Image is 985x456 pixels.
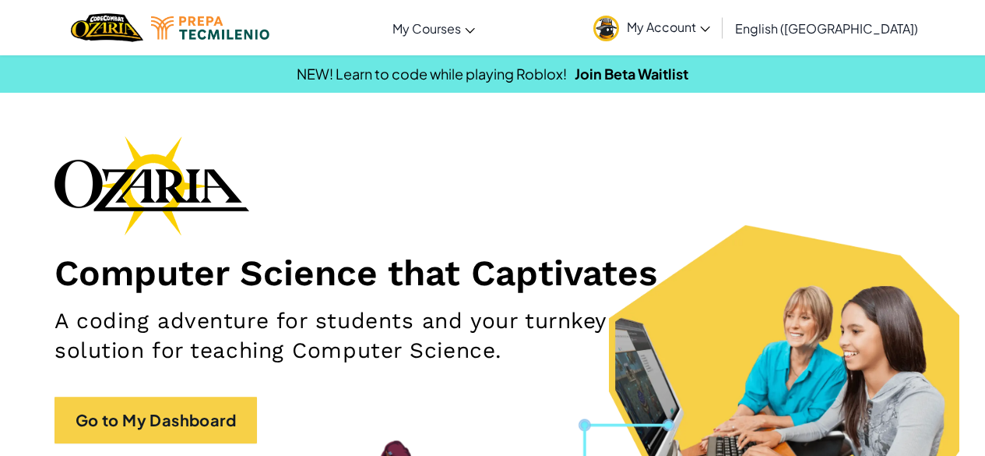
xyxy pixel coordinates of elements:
[71,12,143,44] img: Home
[735,20,918,37] span: English ([GEOGRAPHIC_DATA])
[55,306,642,366] h2: A coding adventure for students and your turnkey solution for teaching Computer Science.
[151,16,269,40] img: Tecmilenio logo
[297,65,567,83] span: NEW! Learn to code while playing Roblox!
[575,65,688,83] a: Join Beta Waitlist
[55,397,257,444] a: Go to My Dashboard
[385,7,483,49] a: My Courses
[71,12,143,44] a: Ozaria by CodeCombat logo
[55,251,930,295] h1: Computer Science that Captivates
[392,20,461,37] span: My Courses
[55,136,249,235] img: Ozaria branding logo
[627,19,710,35] span: My Account
[727,7,926,49] a: English ([GEOGRAPHIC_DATA])
[593,16,619,41] img: avatar
[586,3,718,52] a: My Account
